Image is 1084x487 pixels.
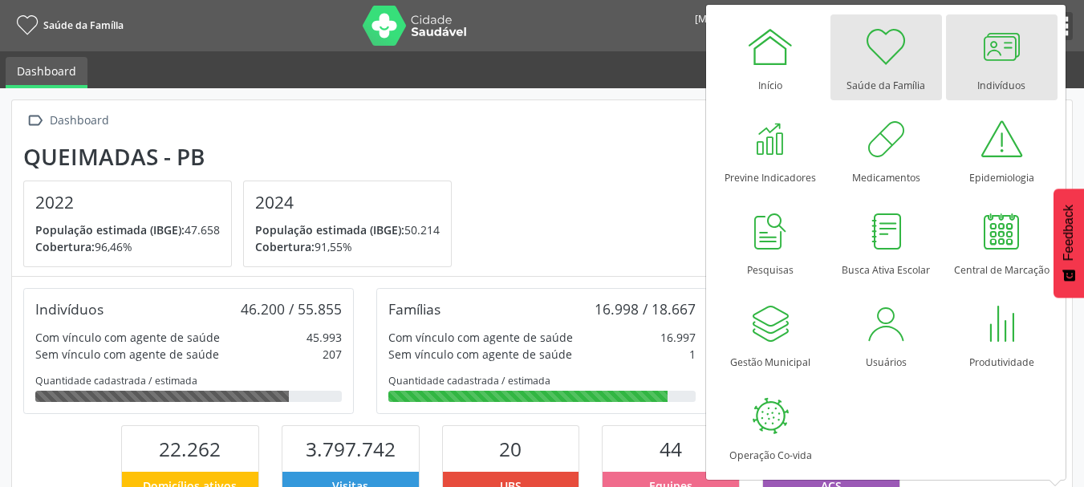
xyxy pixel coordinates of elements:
a: Saúde da Família [830,14,942,100]
div: Indivíduos [35,300,104,318]
a: Produtividade [946,291,1058,377]
a: Operação Co-vida [715,384,826,470]
a: Dashboard [6,57,87,88]
a: Medicamentos [830,107,942,193]
div: Com vínculo com agente de saúde [388,329,573,346]
div: 45.993 [307,329,342,346]
span: População estimada (IBGE): [35,222,185,237]
a: Busca Ativa Escolar [830,199,942,285]
div: 207 [323,346,342,363]
p: 91,55% [255,238,440,255]
h4: 2024 [255,193,440,213]
a: Saúde da Família [11,12,124,39]
div: Quantidade cadastrada / estimada [388,374,695,388]
span: Saúde da Família [43,18,124,32]
p: 47.658 [35,221,220,238]
a: Indivíduos [946,14,1058,100]
a:  Dashboard [23,109,112,132]
div: Sem vínculo com agente de saúde [35,346,219,363]
a: Início [715,14,826,100]
div: 46.200 / 55.855 [241,300,342,318]
a: Central de Marcação [946,199,1058,285]
span: 20 [499,436,522,462]
a: Usuários [830,291,942,377]
div: Quantidade cadastrada / estimada [35,374,342,388]
a: Previne Indicadores [715,107,826,193]
a: Pesquisas [715,199,826,285]
h4: 2022 [35,193,220,213]
span: Feedback [1062,205,1076,261]
div: Com vínculo com agente de saúde [35,329,220,346]
p: 50.214 [255,221,440,238]
div: Dashboard [47,109,112,132]
button: Feedback - Mostrar pesquisa [1054,189,1084,298]
div: 1 [689,346,696,363]
span: 44 [660,436,682,462]
a: Epidemiologia [946,107,1058,193]
p: 96,46% [35,238,220,255]
div: 16.997 [660,329,696,346]
span: 3.797.742 [306,436,396,462]
span: Cobertura: [255,239,315,254]
span: População estimada (IBGE): [255,222,404,237]
div: Queimadas - PB [23,144,463,170]
span: Cobertura: [35,239,95,254]
div: 16.998 / 18.667 [595,300,696,318]
span: 22.262 [159,436,221,462]
a: Gestão Municipal [715,291,826,377]
div: Sem vínculo com agente de saúde [388,346,572,363]
div: [MEDICAL_DATA] Prutusca [PERSON_NAME] [PERSON_NAME] [695,12,975,26]
div: Famílias [388,300,441,318]
i:  [23,109,47,132]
